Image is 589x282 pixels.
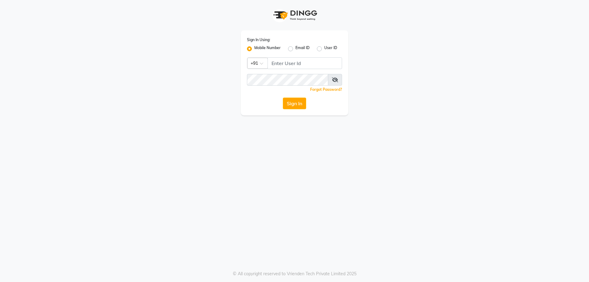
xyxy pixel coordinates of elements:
input: Username [268,57,342,69]
label: Sign In Using: [247,37,270,43]
a: Forgot Password? [310,87,342,92]
button: Sign In [283,98,306,109]
img: logo1.svg [270,6,319,24]
input: Username [247,74,328,86]
label: Email ID [295,45,310,52]
label: Mobile Number [254,45,281,52]
label: User ID [324,45,337,52]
